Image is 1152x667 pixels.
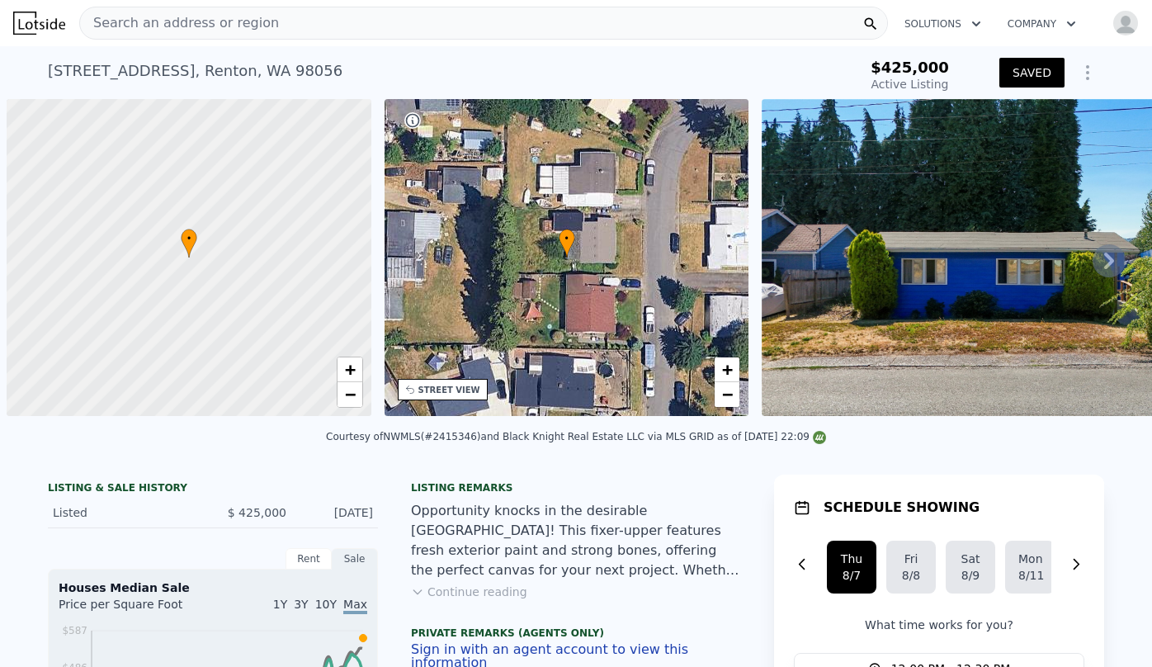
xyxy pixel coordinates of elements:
span: 1Y [273,598,287,611]
span: $ 425,000 [228,506,286,519]
div: • [559,229,575,258]
div: Private Remarks (Agents Only) [411,627,741,643]
div: 8/7 [840,567,863,584]
span: Search an address or region [80,13,279,33]
button: Mon8/11 [1005,541,1055,594]
span: Active Listing [871,78,949,91]
span: $425,000 [871,59,949,76]
div: Fri [899,551,923,567]
button: Continue reading [411,584,527,600]
div: Thu [840,551,863,567]
h1: SCHEDULE SHOWING [824,498,980,518]
div: Sale [332,548,378,570]
div: Sat [959,551,982,567]
div: Courtesy of NWMLS (#2415346) and Black Knight Real Estate LLC via MLS GRID as of [DATE] 22:09 [326,431,826,442]
button: Thu8/7 [827,541,876,594]
div: Rent [286,548,332,570]
span: + [344,359,355,380]
button: Solutions [891,9,994,39]
a: Zoom in [715,357,739,382]
a: Zoom out [338,382,362,407]
div: STREET VIEW [418,384,480,396]
span: 10Y [315,598,337,611]
div: • [181,229,197,258]
tspan: $587 [62,625,87,636]
button: Company [994,9,1089,39]
img: NWMLS Logo [813,431,826,444]
div: Houses Median Sale [59,579,367,596]
button: Show Options [1071,56,1104,89]
div: Listed [53,504,200,521]
span: • [559,231,575,246]
button: Sat8/9 [946,541,995,594]
div: 8/9 [959,567,982,584]
button: SAVED [999,58,1065,88]
button: Fri8/8 [886,541,936,594]
div: [STREET_ADDRESS] , Renton , WA 98056 [48,59,342,83]
div: Opportunity knocks in the desirable [GEOGRAPHIC_DATA]! This fixer-upper features fresh exterior p... [411,501,741,580]
div: Mon [1018,551,1041,567]
span: + [722,359,733,380]
div: Price per Square Foot [59,596,213,622]
span: Max [343,598,367,614]
div: 8/11 [1018,567,1041,584]
div: Listing remarks [411,481,741,494]
img: Lotside [13,12,65,35]
div: LISTING & SALE HISTORY [48,481,378,498]
img: avatar [1112,10,1139,36]
div: 8/8 [899,567,923,584]
a: Zoom in [338,357,362,382]
span: − [344,384,355,404]
span: • [181,231,197,246]
p: What time works for you? [794,617,1084,633]
span: − [722,384,733,404]
span: 3Y [294,598,308,611]
div: [DATE] [300,504,373,521]
a: Zoom out [715,382,739,407]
